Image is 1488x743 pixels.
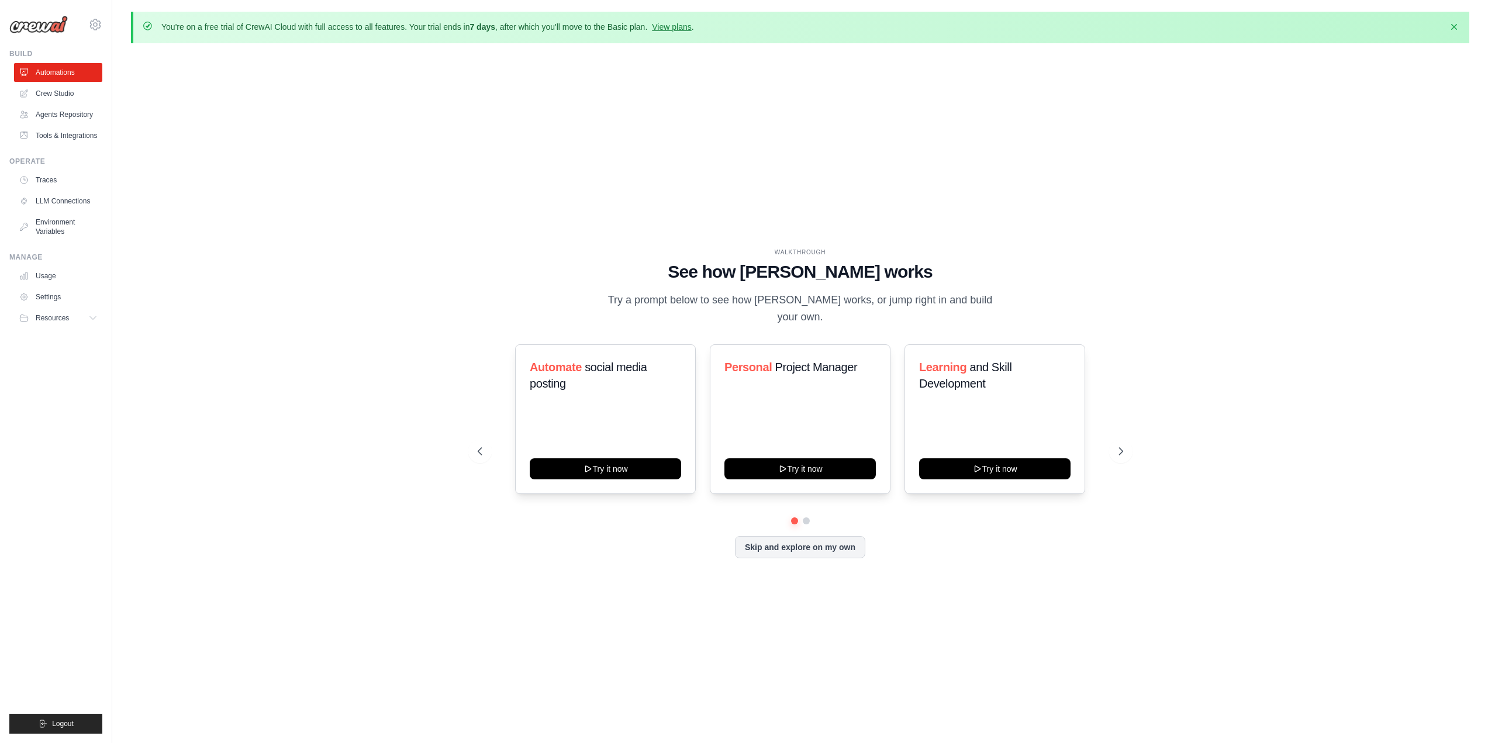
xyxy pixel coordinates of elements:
[652,22,691,32] a: View plans
[36,313,69,323] span: Resources
[9,157,102,166] div: Operate
[9,253,102,262] div: Manage
[14,105,102,124] a: Agents Repository
[14,126,102,145] a: Tools & Integrations
[14,171,102,189] a: Traces
[919,458,1071,479] button: Try it now
[9,49,102,58] div: Build
[478,261,1123,282] h1: See how [PERSON_NAME] works
[14,288,102,306] a: Settings
[14,309,102,327] button: Resources
[919,361,966,374] span: Learning
[469,22,495,32] strong: 7 days
[9,714,102,734] button: Logout
[52,719,74,728] span: Logout
[530,361,582,374] span: Automate
[724,361,772,374] span: Personal
[14,84,102,103] a: Crew Studio
[14,267,102,285] a: Usage
[161,21,694,33] p: You're on a free trial of CrewAI Cloud with full access to all features. Your trial ends in , aft...
[775,361,857,374] span: Project Manager
[735,536,865,558] button: Skip and explore on my own
[9,16,68,33] img: Logo
[530,361,647,390] span: social media posting
[14,192,102,210] a: LLM Connections
[14,63,102,82] a: Automations
[478,248,1123,257] div: WALKTHROUGH
[530,458,681,479] button: Try it now
[604,292,997,326] p: Try a prompt below to see how [PERSON_NAME] works, or jump right in and build your own.
[724,458,876,479] button: Try it now
[14,213,102,241] a: Environment Variables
